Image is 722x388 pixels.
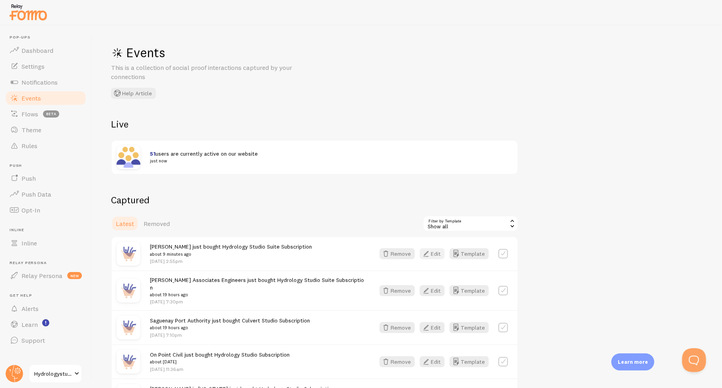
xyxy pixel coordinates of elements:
img: purchase.jpg [117,279,140,303]
span: Events [21,94,41,102]
div: Learn more [611,353,654,371]
a: Alerts [5,301,87,317]
p: Learn more [618,358,648,366]
a: Theme [5,122,87,138]
span: Get Help [10,293,87,298]
small: about 19 hours ago [150,291,365,298]
span: Saguenay Port Authority just bought Culvert Studio Subscription [150,317,310,332]
span: Notifications [21,78,58,86]
p: This is a collection of social proof interactions captured by your connections [111,63,302,81]
a: Hydrologystudio [29,364,82,383]
a: Events [5,90,87,106]
a: Edit [420,285,450,296]
span: Relay Persona [10,261,87,266]
button: Template [450,322,489,333]
span: Alerts [21,305,39,313]
a: Support [5,332,87,348]
span: Theme [21,126,41,134]
span: Flows [21,110,38,118]
span: [PERSON_NAME] just bought Hydrology Studio Suite Subscription [150,243,312,258]
a: Dashboard [5,42,87,58]
button: Help Article [111,88,156,99]
button: Edit [420,356,445,367]
a: Rules [5,138,87,154]
a: Learn [5,317,87,332]
span: Opt-In [21,206,40,214]
a: Edit [420,248,450,259]
span: Relay Persona [21,272,62,280]
span: Learn [21,320,38,328]
button: Remove [379,322,415,333]
a: Edit [420,356,450,367]
button: Edit [420,285,445,296]
h2: Live [111,118,518,130]
button: Remove [379,285,415,296]
img: purchase.jpg [117,350,140,374]
span: Rules [21,142,37,150]
a: Push Data [5,186,87,202]
span: Support [21,336,45,344]
a: Notifications [5,74,87,90]
img: purchase.jpg [117,242,140,266]
small: about 19 hours ago [150,324,310,331]
small: about 9 minutes ago [150,251,312,258]
span: beta [43,110,59,118]
p: [DATE] 11:36am [150,366,290,373]
span: Inline [21,239,37,247]
button: Remove [379,248,415,259]
span: Push Data [21,190,51,198]
button: Edit [420,248,445,259]
span: Dashboard [21,46,53,54]
button: Remove [379,356,415,367]
a: Edit [420,322,450,333]
p: [DATE] 7:30pm [150,298,365,305]
img: purchase.jpg [117,316,140,340]
h1: Events [111,44,350,61]
a: Removed [139,216,175,232]
span: Hydrologystudio [34,369,72,378]
span: [PERSON_NAME] Associates Engineers just bought Hydrology Studio Suite Subscription [150,276,365,299]
a: Inline [5,235,87,251]
div: Show all [423,216,518,232]
h2: Captured [111,194,518,206]
a: Relay Persona new [5,268,87,284]
button: Template [450,285,489,296]
button: Edit [420,322,445,333]
span: Pop-ups [10,35,87,40]
span: Inline [10,228,87,233]
a: Opt-In [5,202,87,218]
button: Template [450,248,489,259]
a: Latest [111,216,139,232]
a: Flows beta [5,106,87,122]
small: just now [150,157,503,164]
img: fomo-relay-logo-orange.svg [8,2,48,22]
button: Template [450,356,489,367]
span: new [67,272,82,279]
span: users are currently active on our website [150,150,503,165]
span: Latest [116,220,134,228]
img: xaSAoeb6RpedHPR8toqq [117,145,140,169]
span: Removed [144,220,170,228]
p: [DATE] 2:55pm [150,258,312,264]
span: Push [21,174,36,182]
a: Push [5,170,87,186]
iframe: Help Scout Beacon - Open [682,348,706,372]
span: 51 [150,150,156,157]
span: Settings [21,62,45,70]
a: Settings [5,58,87,74]
span: On Point Civil just bought Hydrology Studio Subscription [150,351,290,366]
small: about [DATE] [150,358,290,365]
span: Push [10,163,87,168]
svg: <p>Watch New Feature Tutorials!</p> [42,319,49,326]
p: [DATE] 7:10pm [150,332,310,338]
